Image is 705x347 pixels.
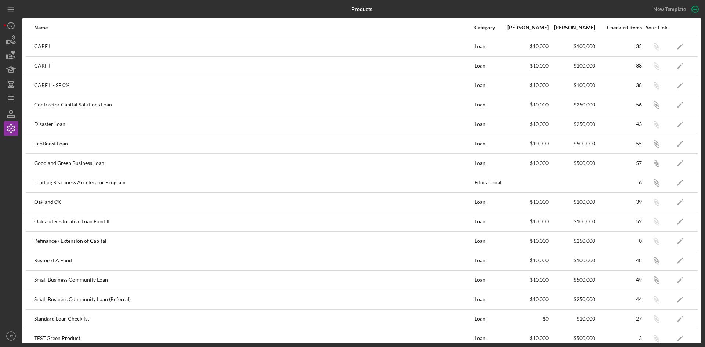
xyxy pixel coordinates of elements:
div: Oakland 0% [34,193,474,212]
button: New Template [649,4,701,15]
div: Loan [474,193,502,212]
div: Loan [474,115,502,134]
div: Standard Loan Checklist [34,310,474,328]
div: $250,000 [549,102,595,108]
div: 35 [596,43,642,49]
div: Lending Readiness Accelerator Program [34,174,474,192]
div: Loan [474,96,502,114]
div: $10,000 [503,218,549,224]
div: 44 [596,296,642,302]
div: Checklist Items [596,25,642,30]
div: 38 [596,63,642,69]
div: $100,000 [549,82,595,88]
div: 57 [596,160,642,166]
div: 56 [596,102,642,108]
div: $10,000 [503,335,549,341]
div: Loan [474,135,502,153]
div: $500,000 [549,160,595,166]
div: CARF I [34,37,474,56]
div: $250,000 [549,296,595,302]
div: Restore LA Fund [34,252,474,270]
div: $10,000 [503,296,549,302]
div: $10,000 [503,63,549,69]
div: $250,000 [549,238,595,244]
div: Name [34,25,474,30]
div: Small Business Community Loan [34,271,474,289]
div: 43 [596,121,642,127]
div: Loan [474,76,502,95]
div: CARF II [34,57,474,75]
div: $100,000 [549,199,595,205]
div: Loan [474,271,502,289]
div: Loan [474,213,502,231]
div: Contractor Capital Solutions Loan [34,96,474,114]
div: Good and Green Business Loan [34,154,474,173]
div: Disaster Loan [34,115,474,134]
div: Educational [474,174,502,192]
div: $0 [503,316,549,322]
div: Your Link [643,25,670,30]
div: 49 [596,277,642,283]
div: New Template [653,4,686,15]
div: Oakland Restorative Loan Fund II [34,213,474,231]
div: 38 [596,82,642,88]
div: Small Business Community Loan (Referral) [34,290,474,309]
b: Products [351,6,372,12]
div: $10,000 [503,199,549,205]
div: $10,000 [503,257,549,263]
div: $10,000 [549,316,595,322]
div: Loan [474,57,502,75]
div: $10,000 [503,121,549,127]
div: $10,000 [503,141,549,147]
div: 55 [596,141,642,147]
div: $500,000 [549,277,595,283]
div: Loan [474,252,502,270]
div: Loan [474,154,502,173]
div: $10,000 [503,82,549,88]
button: JT [4,329,18,343]
div: $10,000 [503,277,549,283]
div: $10,000 [503,102,549,108]
div: 48 [596,257,642,263]
div: $10,000 [503,160,549,166]
div: $500,000 [549,141,595,147]
div: [PERSON_NAME] [503,25,549,30]
div: 3 [596,335,642,341]
div: $100,000 [549,257,595,263]
div: 52 [596,218,642,224]
div: Category [474,25,502,30]
div: Refinance / Extension of Capital [34,232,474,250]
div: EcoBoost Loan [34,135,474,153]
text: JT [9,334,13,338]
div: Loan [474,232,502,250]
div: $100,000 [549,218,595,224]
div: Loan [474,37,502,56]
div: 27 [596,316,642,322]
div: [PERSON_NAME] [549,25,595,30]
div: Loan [474,310,502,328]
div: CARF II - SF 0% [34,76,474,95]
div: $100,000 [549,43,595,49]
div: $10,000 [503,43,549,49]
div: $250,000 [549,121,595,127]
div: 0 [596,238,642,244]
div: $10,000 [503,238,549,244]
div: $500,000 [549,335,595,341]
div: 6 [596,180,642,185]
div: $100,000 [549,63,595,69]
div: Loan [474,290,502,309]
div: 39 [596,199,642,205]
